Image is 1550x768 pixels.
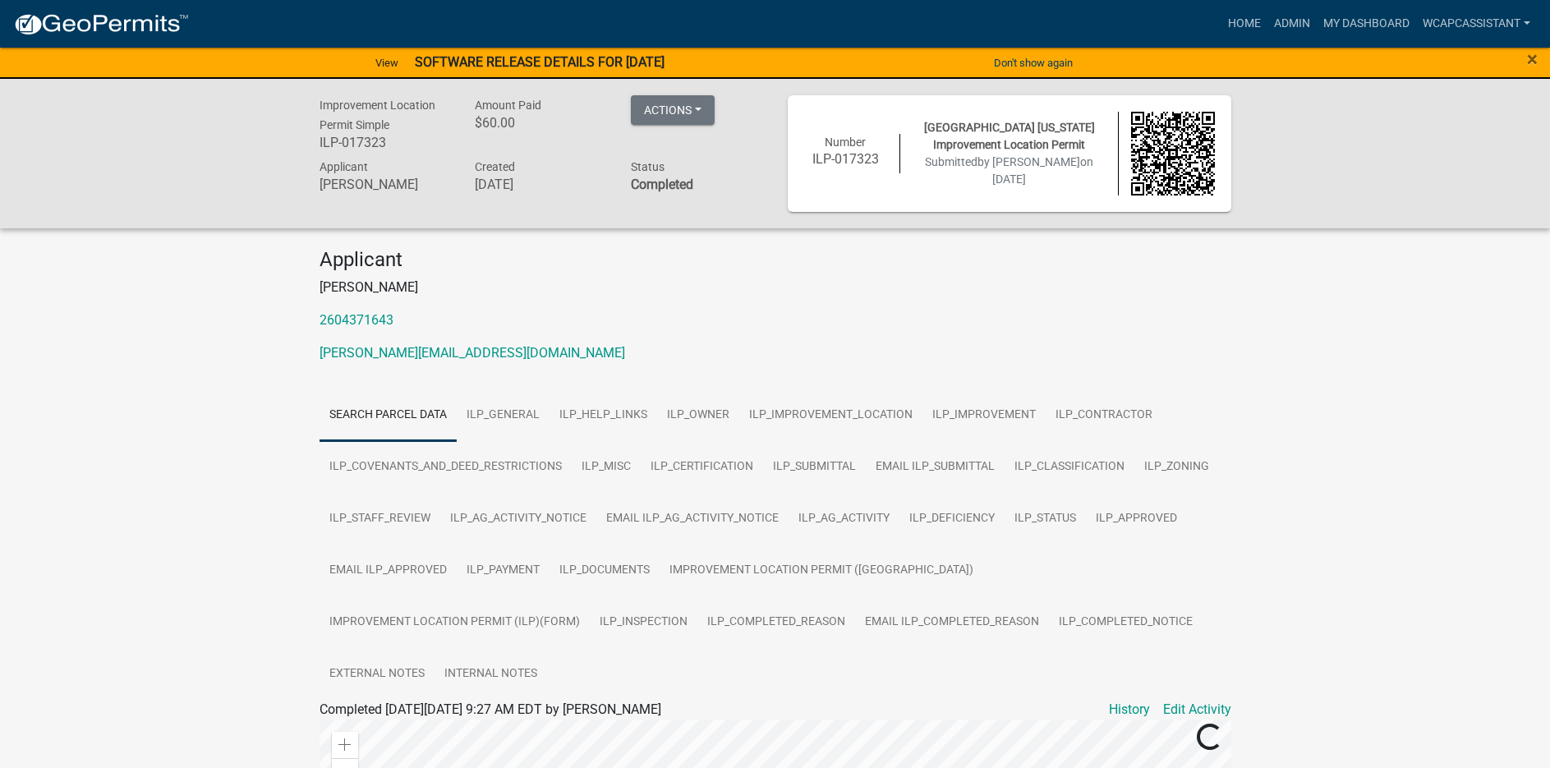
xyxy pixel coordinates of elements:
span: Status [631,160,665,173]
a: ILP_COMPLETED_NOTICE [1049,596,1203,649]
a: ILP_CLASSIFICATION [1005,441,1134,494]
a: Search Parcel Data [320,389,457,442]
span: × [1527,48,1538,71]
a: History [1109,700,1150,720]
a: ILP_ZONING [1134,441,1219,494]
a: ILP_COVENANTS_AND_DEED_RESTRICTIONS [320,441,572,494]
a: Admin [1267,8,1317,39]
h6: ILP-017323 [804,151,888,167]
button: Don't show again [987,49,1079,76]
a: Improvement Location Permit ([GEOGRAPHIC_DATA]) [660,545,983,597]
button: Close [1527,49,1538,69]
a: Email ILP_SUBMITTAL [866,441,1005,494]
a: ILP_DEFICIENCY [899,493,1005,545]
a: ILP_CONTRACTOR [1046,389,1162,442]
a: Home [1221,8,1267,39]
a: ILP_INSPECTION [590,596,697,649]
a: View [369,49,405,76]
span: Improvement Location Permit Simple [320,99,435,131]
a: Email ILP_APPROVED [320,545,457,597]
a: Edit Activity [1163,700,1231,720]
span: [GEOGRAPHIC_DATA] [US_STATE] Improvement Location Permit [924,121,1095,151]
a: [PERSON_NAME][EMAIL_ADDRESS][DOMAIN_NAME] [320,345,625,361]
a: ILP_DOCUMENTS [550,545,660,597]
span: Applicant [320,160,368,173]
a: ILP_AG_ACTIVITY [789,493,899,545]
a: ILP_HELP_LINKS [550,389,657,442]
p: [PERSON_NAME] [320,278,1231,297]
a: Improvement Location Permit (ILP)(Form) [320,596,590,649]
button: Actions [631,95,715,125]
span: Amount Paid [475,99,541,112]
span: Created [475,160,515,173]
img: QR code [1131,112,1215,195]
a: ILP_PAYMENT [457,545,550,597]
a: Email ILP_AG_ACTIVITY_NOTICE [596,493,789,545]
a: ILP_COMPLETED_REASON [697,596,855,649]
a: ILP_SUBMITTAL [763,441,866,494]
a: Email ILP_COMPLETED_REASON [855,596,1049,649]
strong: Completed [631,177,693,192]
a: ILP_MISC [572,441,641,494]
div: Zoom in [332,732,358,758]
a: ILP_OWNER [657,389,739,442]
span: Submitted on [DATE] [925,155,1093,186]
a: ILP_CERTIFICATION [641,441,763,494]
span: Number [825,136,866,149]
span: Completed [DATE][DATE] 9:27 AM EDT by [PERSON_NAME] [320,701,661,717]
span: by [PERSON_NAME] [977,155,1080,168]
h6: $60.00 [475,115,606,131]
a: ILP_APPROVED [1086,493,1187,545]
h6: ILP-017323 [320,135,451,150]
a: Internal Notes [435,648,547,701]
a: ILP_AG_ACTIVITY_NOTICE [440,493,596,545]
a: wcapcassistant [1416,8,1537,39]
a: 2604371643 [320,312,393,328]
h6: [DATE] [475,177,606,192]
a: ILP_STATUS [1005,493,1086,545]
a: My Dashboard [1317,8,1416,39]
a: ILP_IMPROVEMENT_LOCATION [739,389,922,442]
h6: [PERSON_NAME] [320,177,451,192]
a: ILP_GENERAL [457,389,550,442]
a: ILP_IMPROVEMENT [922,389,1046,442]
a: External Notes [320,648,435,701]
strong: SOFTWARE RELEASE DETAILS FOR [DATE] [415,54,665,70]
a: ILP_STAFF_REVIEW [320,493,440,545]
h4: Applicant [320,248,1231,272]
